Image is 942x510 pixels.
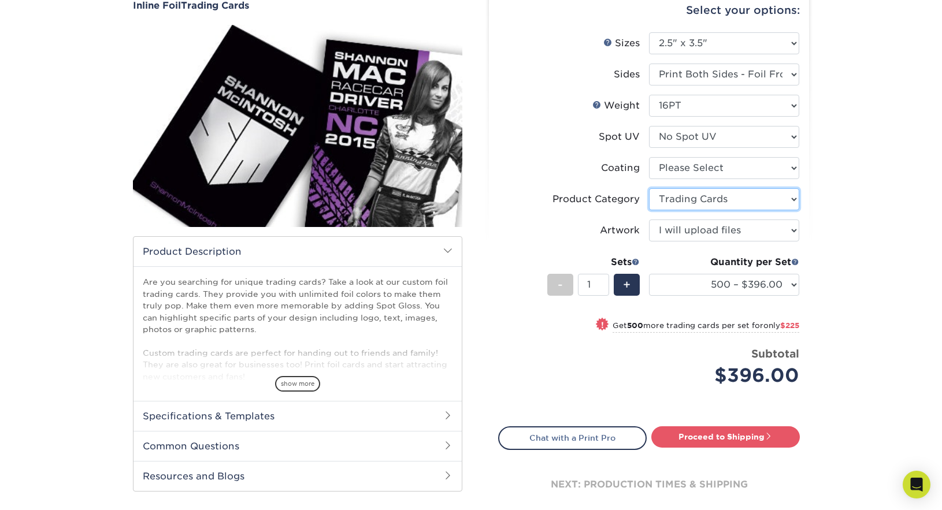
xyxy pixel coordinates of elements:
div: $396.00 [658,362,799,389]
img: Inline Foil 01 [133,12,462,240]
strong: Subtotal [751,347,799,360]
span: only [763,321,799,330]
div: Sides [614,68,640,81]
h2: Specifications & Templates [133,401,462,431]
div: Sizes [603,36,640,50]
span: - [558,276,563,293]
h2: Common Questions [133,431,462,461]
div: Sets [547,255,640,269]
div: Quantity per Set [649,255,799,269]
span: $225 [780,321,799,330]
div: Product Category [552,192,640,206]
h2: Resources and Blogs [133,461,462,491]
strong: 500 [627,321,643,330]
p: Are you searching for unique trading cards? Take a look at our custom foil trading cards. They pr... [143,276,453,382]
span: ! [601,319,604,331]
div: Weight [592,99,640,113]
span: show more [275,376,320,392]
h2: Product Description [133,237,462,266]
div: Open Intercom Messenger [903,471,930,498]
span: + [623,276,631,293]
a: Proceed to Shipping [651,426,800,447]
div: Coating [601,161,640,175]
div: Artwork [600,224,640,237]
small: Get more trading cards per set for [613,321,799,333]
a: Chat with a Print Pro [498,426,647,449]
div: Spot UV [599,130,640,144]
